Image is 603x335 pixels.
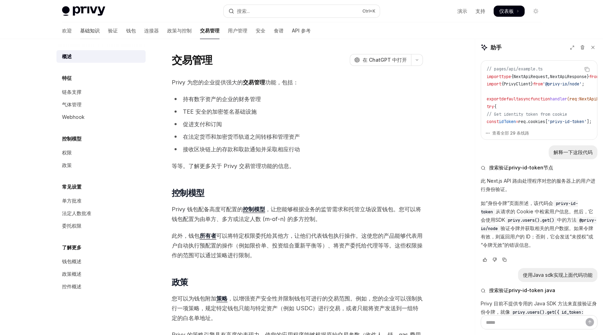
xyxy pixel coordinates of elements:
font: 从请求的 Cookie 中检索用户信息。然后，它会使用SDK [481,208,593,223]
span: privy.users().get() [508,218,554,223]
span: handler [550,96,567,102]
a: 委托权限 [56,220,146,232]
font: 政策与控制 [167,28,192,33]
font: 在法定货币和加密货币轨道之间转移和管理资产 [183,133,300,140]
font: 政策 [62,162,72,168]
font: 常见设置 [62,184,82,190]
font: 食谱 [274,28,284,33]
span: privy.users().get({ id_token: idToken }) [481,310,583,323]
a: 用户管理 [228,22,247,39]
font: TEE 安全的加密签名基础设施 [183,108,257,115]
a: 基础知识 [80,22,100,39]
font: 策略 [216,295,227,302]
font: 钱包概述 [62,258,82,264]
font: 政策 [172,277,188,287]
button: 在 ChatGPT 中打开 [350,54,411,66]
a: 钱包 [126,22,136,39]
font: 基础知识 [80,28,100,33]
span: idToken [499,119,516,124]
span: from [589,74,599,79]
a: 气体管理 [56,98,146,111]
a: 链条支撑 [56,86,146,98]
span: '@privy-io/node' [543,81,582,87]
a: 所有者 [200,232,216,239]
font: 特征 [62,75,72,81]
span: import [487,81,501,87]
a: 安全 [256,22,265,39]
a: 单方批准 [56,195,146,207]
span: // pages/api/example.ts [487,66,543,72]
font: 支持 [476,8,485,14]
button: 复制代码块中的内容 [582,65,592,74]
span: privy-id-token [481,201,578,215]
button: 查看全部 29 条线路 [485,128,593,138]
span: default [501,96,518,102]
span: function [531,96,550,102]
textarea: 提问... [481,315,597,329]
a: API 参考 [292,22,311,39]
span: async [518,96,531,102]
span: NextApiResponse [550,74,587,79]
font: 单方批准 [62,198,82,204]
a: 权限 [56,146,146,159]
span: NextApiRequest [513,74,548,79]
font: 控制模型 [243,206,265,213]
font: +K [370,8,376,14]
button: 打开搜索 [224,5,380,17]
span: const [487,119,499,124]
font: ，让您能够根据业务的监管需求和托管立场设置钱包。您可以将钱包配置为由单方、多方或法定人数 (m-of-n) 的多方控制。 [172,206,421,222]
font: 等等。了解更多关于 Privy 交易管理功能的信息。 [172,162,295,169]
a: 政策 [56,159,146,172]
a: 支持 [476,8,485,15]
span: 'privy-id-token' [548,119,587,124]
font: Webhook [62,114,85,120]
span: ; [582,81,584,87]
a: 欢迎 [62,22,72,39]
font: 交易管理 [243,79,265,86]
font: 钱包 [126,28,136,33]
button: 投票认为回应不好 [490,256,499,263]
font: 权限 [62,150,72,155]
button: 搜索验证privy-id-token java [481,287,597,294]
font: Privy 目前不提供专用的 Java SDK 方法来直接验证身份令牌，就像 [481,300,597,315]
font: Privy 为您的企业提供强大的 [172,79,243,86]
font: 控制模型 [172,188,204,198]
a: 交易管理 [200,22,219,39]
a: 控件概述 [56,280,146,293]
a: 概述 [56,50,146,63]
font: 搜索验证privy-id-token节点 [489,165,553,170]
span: = [516,119,518,124]
font: 法定人数批准 [62,210,91,216]
font: 此外，钱包 [172,232,200,239]
font: Privy 钱包配备高度可配置的 [172,206,243,213]
a: 验证 [108,22,118,39]
a: 演示 [457,8,467,15]
font: API 参考 [292,28,311,33]
font: 委托权限 [62,223,82,229]
font: 在 ChatGPT 中打开 [363,57,407,63]
span: req [518,119,526,124]
font: 功能，包括： [265,79,299,86]
span: try [487,104,494,109]
font: 概述 [62,53,72,59]
a: 仪表板 [494,6,525,17]
font: ，以增强资产安全性并限制钱包可进行的交易范围。例如，您的企业可以强制执行一项策略，规定特定钱包只能与特定资产（例如 USDC）进行交易，或者只能将资产发送到一组特定的白名单地址。 [172,295,423,321]
span: . [526,119,528,124]
span: , [548,74,550,79]
span: // Get identity token from cookie [487,112,567,117]
font: 搜索验证privy-id-token java [489,287,555,293]
img: 灯光标志 [62,6,105,16]
font: 连接器 [144,28,159,33]
font: 政策概述 [62,271,82,277]
span: : [577,96,579,102]
span: { [501,81,504,87]
font: 了解更多 [62,244,82,250]
font: 验证 [108,28,118,33]
font: 仪表板 [499,8,514,14]
span: [ [545,119,548,124]
button: 发送消息 [586,318,594,326]
span: } [531,81,533,87]
a: 连接器 [144,22,159,39]
font: 演示 [457,8,467,14]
